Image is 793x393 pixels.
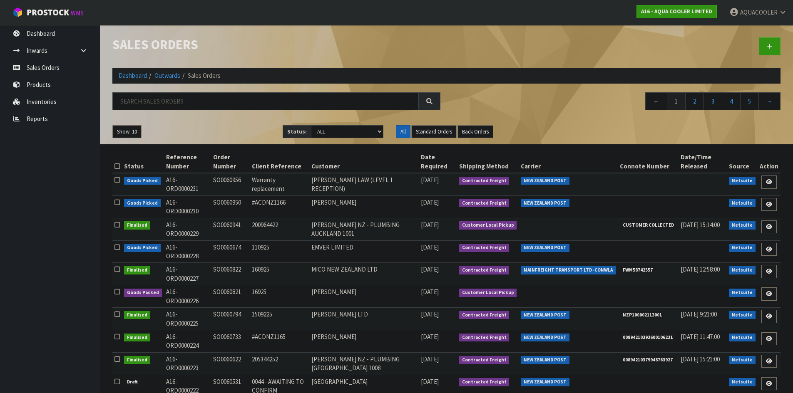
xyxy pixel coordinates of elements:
[309,240,419,263] td: EMVER LIMITED
[421,243,439,251] span: [DATE]
[309,151,419,173] th: Customer
[211,352,249,375] td: SO0060622
[620,221,677,230] span: CUSTOMER COLLECTED
[729,177,756,185] span: Netsuite
[124,356,150,364] span: Finalised
[521,199,569,208] span: NEW ZEALAND POST
[521,334,569,342] span: NEW ZEALAND POST
[679,151,727,173] th: Date/Time Released
[681,333,720,341] span: [DATE] 11:47:00
[620,311,665,319] span: NZP100002113001
[124,221,150,230] span: Finalised
[727,151,758,173] th: Source
[421,221,439,229] span: [DATE]
[521,244,569,252] span: NEW ZEALAND POST
[164,330,211,352] td: A16-ORD0000224
[287,128,307,135] strong: Status:
[620,356,676,364] span: 00894210379948763927
[459,177,510,185] span: Contracted Freight
[124,266,150,274] span: Finalised
[124,378,141,386] span: Draft
[164,285,211,308] td: A16-ORD0000226
[164,195,211,218] td: A16-ORD0000230
[164,240,211,263] td: A16-ORD0000228
[124,177,161,185] span: Goods Picked
[211,308,249,330] td: SO0060794
[421,176,439,184] span: [DATE]
[729,356,756,364] span: Netsuite
[645,92,667,110] a: ←
[421,378,439,386] span: [DATE]
[211,285,249,308] td: SO0060821
[459,311,510,319] span: Contracted Freight
[211,173,249,195] td: SO0060956
[421,288,439,296] span: [DATE]
[459,221,517,230] span: Customer Local Pickup
[211,330,249,352] td: SO0060733
[521,378,569,386] span: NEW ZEALAND POST
[211,263,249,285] td: SO0060822
[459,289,517,297] span: Customer Local Pickup
[729,244,756,252] span: Netsuite
[122,151,164,173] th: Status
[620,334,676,342] span: 00894210392600106221
[71,9,84,17] small: WMS
[681,265,720,273] span: [DATE] 12:58:00
[729,266,756,274] span: Netsuite
[250,330,309,352] td: #ACDNZ1165
[722,92,741,110] a: 4
[164,352,211,375] td: A16-ORD0000223
[459,356,510,364] span: Contracted Freight
[681,221,720,229] span: [DATE] 15:14:00
[124,311,150,319] span: Finalised
[729,334,756,342] span: Netsuite
[124,244,161,252] span: Goods Picked
[411,125,457,138] button: Standard Orders
[421,198,439,206] span: [DATE]
[211,151,249,173] th: Order Number
[188,72,221,79] span: Sales Orders
[667,92,686,110] a: 1
[453,92,781,113] nav: Page navigation
[124,289,162,297] span: Goods Packed
[459,199,510,208] span: Contracted Freight
[704,92,722,110] a: 3
[457,125,493,138] button: Back Orders
[519,151,618,173] th: Carrier
[154,72,180,79] a: Outwards
[459,378,510,386] span: Contracted Freight
[309,352,419,375] td: [PERSON_NAME] NZ - PLUMBING [GEOGRAPHIC_DATA] 1008
[309,195,419,218] td: [PERSON_NAME]
[250,173,309,195] td: Warranty replacement
[112,37,440,52] h1: Sales Orders
[250,240,309,263] td: 110925
[309,263,419,285] td: MICO NEW ZEALAND LTD
[211,195,249,218] td: SO0060950
[521,266,616,274] span: MAINFREIGHT TRANSPORT LTD -CONWLA
[309,330,419,352] td: [PERSON_NAME]
[521,177,569,185] span: NEW ZEALAND POST
[641,8,712,15] strong: A16 - AQUA COOLER LIMITED
[12,7,23,17] img: cube-alt.png
[250,195,309,218] td: #ACDNZ1166
[758,92,781,110] a: →
[459,334,510,342] span: Contracted Freight
[164,263,211,285] td: A16-ORD0000227
[124,199,161,208] span: Goods Picked
[250,263,309,285] td: 160925
[681,310,717,318] span: [DATE] 9:21:00
[112,125,142,138] button: Show: 10
[459,244,510,252] span: Contracted Freight
[164,173,211,195] td: A16-ORD0000231
[124,334,150,342] span: Finalised
[685,92,704,110] a: 2
[459,266,510,274] span: Contracted Freight
[729,378,756,386] span: Netsuite
[421,265,439,273] span: [DATE]
[164,151,211,173] th: Reference Number
[164,308,211,330] td: A16-ORD0000225
[729,221,756,230] span: Netsuite
[421,310,439,318] span: [DATE]
[309,218,419,240] td: [PERSON_NAME] NZ - PLUMBING AUCKLAND 1001
[119,72,147,79] a: Dashboard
